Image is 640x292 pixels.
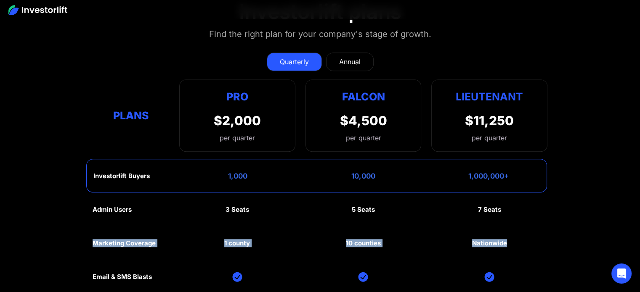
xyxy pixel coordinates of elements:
[280,57,309,67] div: Quarterly
[93,172,150,180] div: Investorlift Buyers
[342,88,385,105] div: Falcon
[214,113,261,128] div: $2,000
[465,113,514,128] div: $11,250
[472,133,507,143] div: per quarter
[472,239,507,247] div: Nationwide
[352,206,375,213] div: 5 Seats
[224,239,250,247] div: 1 county
[209,27,431,41] div: Find the right plan for your company's stage of growth.
[93,206,132,213] div: Admin Users
[93,108,169,124] div: Plans
[214,88,261,105] div: Pro
[226,206,249,213] div: 3 Seats
[478,206,501,213] div: 7 Seats
[346,239,381,247] div: 10 counties
[228,172,247,180] div: 1,000
[340,113,387,128] div: $4,500
[345,133,381,143] div: per quarter
[339,57,361,67] div: Annual
[93,239,156,247] div: Marketing Coverage
[611,263,632,284] div: Open Intercom Messenger
[468,172,509,180] div: 1,000,000+
[93,273,152,281] div: Email & SMS Blasts
[351,172,375,180] div: 10,000
[214,133,261,143] div: per quarter
[456,90,523,103] strong: Lieutenant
